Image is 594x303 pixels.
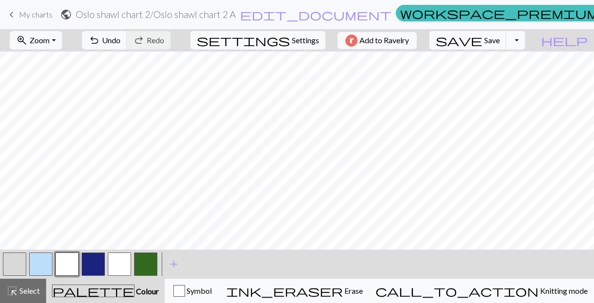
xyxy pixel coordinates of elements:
span: Symbol [185,286,212,295]
span: zoom_in [16,34,28,47]
span: Select [18,286,40,295]
button: SettingsSettings [190,31,325,50]
span: Add to Ravelry [359,34,409,47]
span: public [60,8,72,21]
span: Save [484,35,500,45]
button: Symbol [165,279,220,303]
button: Add to Ravelry [338,32,417,49]
span: add [168,257,180,271]
span: help [541,34,588,47]
span: undo [88,34,100,47]
img: Ravelry [345,34,357,47]
span: ink_eraser [226,284,343,298]
span: Colour [135,286,159,296]
button: Zoom [10,31,62,50]
span: Knitting mode [539,286,588,295]
button: Erase [220,279,369,303]
button: Colour [46,279,165,303]
span: keyboard_arrow_left [6,8,17,21]
span: highlight_alt [6,284,18,298]
span: Settings [292,34,319,46]
button: Knitting mode [369,279,594,303]
a: My charts [6,6,52,23]
button: Undo [82,31,127,50]
span: Undo [102,35,120,45]
span: palette [52,284,134,298]
span: settings [197,34,290,47]
span: My charts [19,10,52,19]
i: Settings [197,34,290,46]
span: call_to_action [375,284,539,298]
span: Erase [343,286,363,295]
h2: Oslo shawl chart 2 / Oslo shawl chart 2 A [76,9,236,20]
span: edit_document [240,8,391,21]
span: Zoom [30,35,50,45]
span: save [436,34,482,47]
button: Save [429,31,507,50]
